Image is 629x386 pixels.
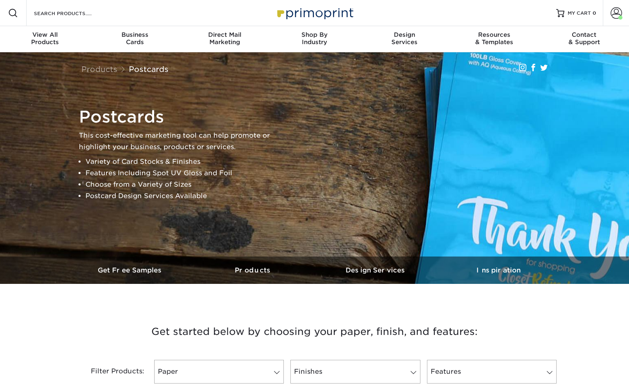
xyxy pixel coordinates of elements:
[539,31,629,38] span: Contact
[180,26,270,52] a: Direct MailMarketing
[69,257,192,284] a: Get Free Samples
[180,31,270,38] span: Direct Mail
[539,31,629,46] div: & Support
[359,31,449,46] div: Services
[79,107,283,127] h1: Postcards
[539,26,629,52] a: Contact& Support
[129,65,168,74] a: Postcards
[437,257,560,284] a: Inspiration
[90,31,180,46] div: Cards
[69,266,192,274] h3: Get Free Samples
[290,360,420,384] a: Finishes
[449,31,539,38] span: Resources
[314,257,437,284] a: Design Services
[449,31,539,46] div: & Templates
[437,266,560,274] h3: Inspiration
[359,31,449,38] span: Design
[270,26,359,52] a: Shop ByIndustry
[90,26,180,52] a: BusinessCards
[180,31,270,46] div: Marketing
[568,10,591,17] span: MY CART
[270,31,359,46] div: Industry
[85,167,283,179] li: Features Including Spot UV Gloss and Foil
[192,257,314,284] a: Products
[85,179,283,190] li: Choose from a Variety of Sizes
[449,26,539,52] a: Resources& Templates
[85,156,283,167] li: Variety of Card Stocks & Finishes
[154,360,284,384] a: Paper
[270,31,359,38] span: Shop By
[81,65,117,74] a: Products
[593,10,596,16] span: 0
[79,130,283,153] p: This cost-effective marketing tool can help promote or highlight your business, products or servi...
[192,266,314,274] h3: Products
[75,313,554,350] h3: Get started below by choosing your paper, finish, and features:
[314,266,437,274] h3: Design Services
[274,4,355,22] img: Primoprint
[85,190,283,202] li: Postcard Design Services Available
[69,360,151,384] div: Filter Products:
[359,26,449,52] a: DesignServices
[33,8,113,18] input: SEARCH PRODUCTS.....
[90,31,180,38] span: Business
[427,360,557,384] a: Features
